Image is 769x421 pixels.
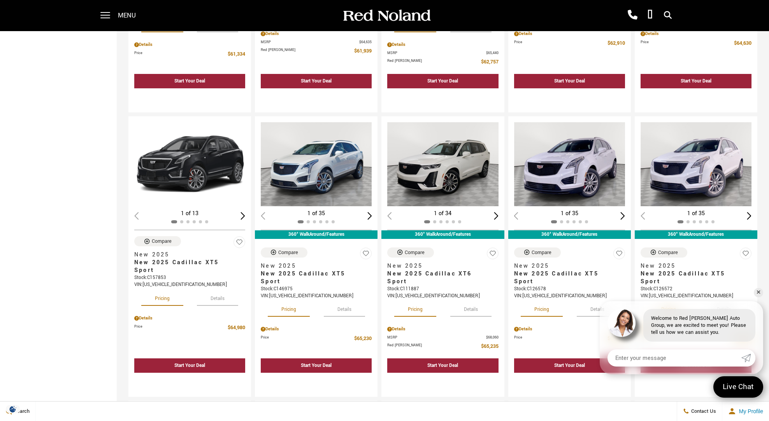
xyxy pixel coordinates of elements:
div: 1 of 13 [134,209,245,218]
div: undefined - New 2025 Cadillac XT5 Sport With Navigation & AWD [134,375,245,389]
div: Pricing Details - New 2025 Cadillac XT5 Premium Luxury With Navigation & AWD [134,41,245,48]
img: Red Noland Auto Group [342,9,431,23]
span: Contact Us [689,408,716,415]
div: 1 of 35 [261,209,372,218]
div: Start Your Deal [301,78,332,84]
button: Compare Vehicle [134,236,181,246]
button: details tab [324,300,365,317]
button: Compare Vehicle [641,247,687,258]
a: Red [PERSON_NAME] $62,757 [387,58,498,66]
div: VIN: [US_VEHICLE_IDENTIFICATION_NUMBER] [514,293,625,300]
div: Pricing Details - New 2025 Cadillac XT5 Sport With Navigation & AWD [641,30,751,37]
div: Start Your Deal [681,78,711,84]
span: $64,630 [734,39,751,47]
div: Stock : C146975 [261,286,372,293]
span: New 2025 [261,262,366,270]
a: Price $61,334 [134,50,245,58]
div: Next slide [620,212,625,219]
a: MSRP $64,635 [261,39,372,45]
div: Start Your Deal [174,362,205,369]
div: Compare [405,249,425,256]
div: 1 / 2 [641,122,753,206]
div: Stock : C157853 [134,274,245,281]
div: 1 of 35 [514,209,625,218]
span: MSRP [261,39,359,45]
span: New 2025 Cadillac XT5 Sport [641,270,746,286]
div: Start Your Deal [387,74,498,88]
span: $61,939 [354,47,372,55]
a: Submit [741,349,755,367]
span: $65,230 [354,335,372,343]
div: 360° WalkAround/Features [381,230,504,239]
a: Red [PERSON_NAME] $61,939 [261,47,372,55]
div: Welcome to Red [PERSON_NAME] Auto Group, we are excited to meet you! Please tell us how we can as... [643,309,755,342]
a: MSRP $68,060 [387,335,498,340]
div: undefined - New 2025 Cadillac LYRIQ Sport With Navigation & AWD [387,90,498,105]
span: Red [PERSON_NAME] [261,47,354,55]
button: details tab [703,300,744,317]
div: 1 / 2 [514,122,626,206]
span: New 2025 [134,251,239,259]
button: Save Vehicle [360,247,372,263]
div: undefined - New 2025 Cadillac XT5 Sport With Navigation & AWD [514,90,625,105]
a: Price $65,480 [514,335,625,343]
img: Agent profile photo [607,309,636,337]
img: 2025 Cadillac XT5 Sport 1 [641,122,753,206]
section: Click to Open Cookie Consent Modal [4,405,22,413]
div: 1 / 2 [261,122,373,206]
span: MSRP [387,335,486,340]
button: Compare Vehicle [387,247,434,258]
span: Price [514,39,607,47]
div: VIN: [US_VEHICLE_IDENTIFICATION_NUMBER] [134,281,245,288]
span: $64,635 [359,39,372,45]
div: Start Your Deal [301,362,332,369]
span: New 2025 [514,262,619,270]
button: pricing tab [648,300,690,317]
button: Save Vehicle [740,247,751,263]
input: Enter your message [607,349,741,367]
img: Opt-Out Icon [4,405,22,413]
div: Start Your Deal [514,74,625,88]
div: Start Your Deal [134,74,245,88]
a: New 2025New 2025 Cadillac XT5 Sport [134,251,245,274]
div: undefined - New 2025 Cadillac XT5 Premium Luxury With Navigation & AWD [134,90,245,105]
div: Compare [532,249,551,256]
div: Start Your Deal [554,78,585,84]
div: Compare [658,249,678,256]
div: Start Your Deal [387,358,498,373]
button: Compare Vehicle [261,247,307,258]
div: Stock : C111887 [387,286,498,293]
button: details tab [197,289,238,306]
span: Red [PERSON_NAME] [387,342,481,351]
div: Start Your Deal [174,78,205,84]
button: pricing tab [394,300,436,317]
div: Start Your Deal [134,358,245,373]
div: VIN: [US_VEHICLE_IDENTIFICATION_NUMBER] [641,293,751,300]
a: New 2025New 2025 Cadillac XT6 Sport [387,262,498,286]
span: Price [514,335,607,343]
div: Pricing Details - New 2025 Cadillac XT5 Sport With Navigation & AWD [514,326,625,333]
div: VIN: [US_VEHICLE_IDENTIFICATION_NUMBER] [261,293,372,300]
div: undefined - New 2025 Cadillac XT5 Sport With Navigation & AWD [261,90,372,105]
button: Compare Vehicle [514,247,561,258]
a: Price $62,910 [514,39,625,47]
div: undefined - New 2025 Cadillac XT5 Sport With Navigation & AWD [641,375,751,389]
div: Pricing Details - New 2025 Cadillac XT5 Sport With Navigation & AWD [514,30,625,37]
button: details tab [577,300,618,317]
span: $68,060 [486,335,499,340]
div: Stock : C126572 [641,286,751,293]
div: Next slide [747,212,751,219]
div: Start Your Deal [427,78,458,84]
button: Save Vehicle [613,247,625,263]
a: New 2025New 2025 Cadillac XT5 Sport [514,262,625,286]
span: New 2025 Cadillac XT5 Sport [261,270,366,286]
div: 360° WalkAround/Features [635,230,757,239]
button: Open user profile menu [722,402,769,421]
div: Next slide [241,212,246,219]
div: Compare [152,238,172,245]
span: Red [PERSON_NAME] [387,58,481,66]
button: details tab [450,300,492,317]
div: undefined - New 2025 Cadillac XT6 Sport With Navigation & AWD [387,375,498,389]
div: Stock : C126578 [514,286,625,293]
span: My Profile [736,408,763,414]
